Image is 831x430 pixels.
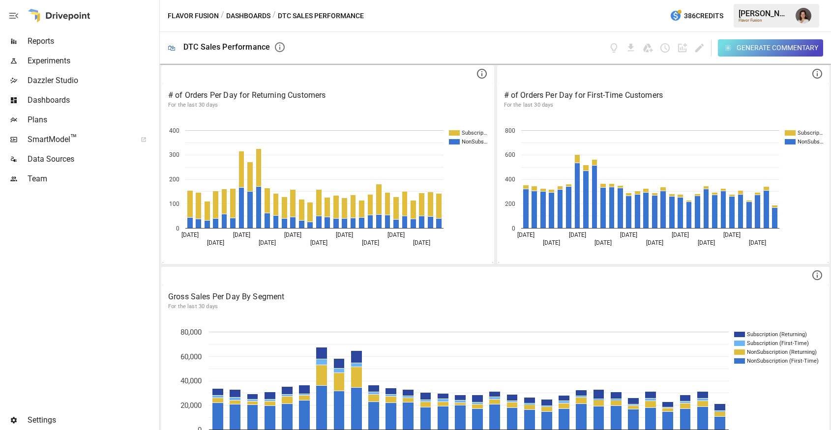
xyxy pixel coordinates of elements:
text: 0 [176,225,179,232]
span: ™ [70,132,77,144]
text: [DATE] [543,239,560,246]
text: 300 [169,151,179,158]
text: NonSubs… [798,139,823,145]
p: For the last 30 days [504,101,823,109]
text: Subscription (First-Time) [747,340,809,346]
text: 40,000 [180,376,202,385]
text: NonSubscription (Returning) [747,349,817,355]
p: For the last 30 days [168,303,823,311]
button: Generate Commentary [718,39,824,57]
text: Subscription (Returning) [747,331,807,338]
span: Dazzler Studio [28,75,157,86]
button: Download dashboard [625,42,637,54]
div: / [221,10,224,22]
text: 600 [505,151,515,158]
text: [DATE] [310,239,327,246]
p: # of Orders Per Day for Returning Customers [168,89,487,101]
button: 386Credits [666,7,727,25]
text: 20,000 [180,401,202,410]
text: [DATE] [672,231,689,238]
span: SmartModel [28,134,130,145]
text: 200 [169,176,179,183]
span: Team [28,173,157,185]
text: [DATE] [387,231,405,238]
text: Subscrip… [462,130,487,136]
text: 200 [505,201,515,207]
text: [DATE] [723,231,740,238]
text: [DATE] [646,239,663,246]
svg: A chart. [162,115,493,263]
text: NonSubscription (First-Time) [747,358,819,364]
text: NonSubs… [462,139,487,145]
div: [PERSON_NAME] [739,9,790,18]
button: View documentation [608,42,620,54]
button: Schedule dashboard [659,42,671,54]
div: 🛍 [168,43,176,53]
text: [DATE] [413,239,430,246]
text: [DATE] [233,231,250,238]
text: [DATE] [362,239,379,246]
div: Flavor Fusion [739,18,790,23]
span: Plans [28,114,157,126]
div: / [272,10,276,22]
span: Data Sources [28,153,157,165]
button: Save as Google Doc [642,42,653,54]
svg: A chart. [498,115,829,263]
text: Subscrip… [798,130,823,136]
text: [DATE] [594,239,611,246]
text: 400 [169,127,179,134]
text: [DATE] [620,231,637,238]
text: [DATE] [697,239,714,246]
text: 80,000 [180,328,202,337]
button: Dashboards [226,10,270,22]
span: Dashboards [28,94,157,106]
p: For the last 30 days [168,101,487,109]
span: 386 Credits [684,10,723,22]
text: 400 [505,176,515,183]
div: DTC Sales Performance [183,42,270,52]
img: Franziska Ibscher [796,8,811,24]
text: [DATE] [284,231,301,238]
text: 0 [512,225,515,232]
text: [DATE] [749,239,766,246]
text: [DATE] [207,239,224,246]
button: Add widget [677,42,688,54]
text: 100 [169,201,179,207]
p: # of Orders Per Day for First-Time Customers [504,89,823,101]
button: Franziska Ibscher [790,2,817,29]
button: Flavor Fusion [168,10,219,22]
text: [DATE] [181,231,199,238]
text: [DATE] [517,231,534,238]
span: Experiments [28,55,157,67]
text: [DATE] [336,231,353,238]
div: Generate Commentary [737,42,818,54]
text: [DATE] [568,231,586,238]
button: Edit dashboard [694,42,705,54]
p: Gross Sales Per Day By Segment [168,291,823,303]
text: 60,000 [180,352,202,361]
span: Settings [28,414,157,426]
text: 800 [505,127,515,134]
span: Reports [28,35,157,47]
text: [DATE] [259,239,276,246]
